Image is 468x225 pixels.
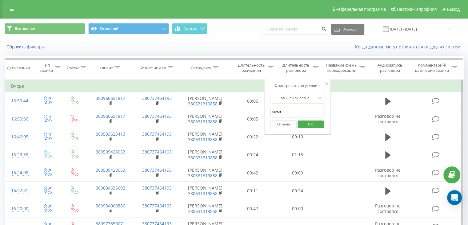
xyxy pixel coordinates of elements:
[230,200,275,218] td: 00:47
[11,95,27,107] div: 16:50:44
[270,83,325,89] div: Фильтровать по условию
[414,63,450,73] div: Комментарий/категория звонка
[5,80,463,92] td: Вчера
[188,119,218,125] a: 380631319858
[88,23,169,34] button: Основной
[183,27,197,31] span: График
[11,167,27,179] div: 16:24:08
[335,7,386,12] span: Реферальная программа
[180,128,230,146] td: [PERSON_NAME]
[397,7,437,12] span: Настройки профиля
[96,113,125,119] a: 380960651817
[188,190,218,196] a: 380631319858
[188,208,218,214] a: 380631319858
[180,110,230,128] td: [PERSON_NAME]
[180,146,230,164] td: [PERSON_NAME]
[11,149,27,161] div: 16:29:39
[180,182,230,200] td: [PERSON_NAME]
[230,164,275,182] td: 00:42
[275,146,320,164] td: 01:13
[191,65,211,71] div: Сотрудник
[230,92,275,110] td: 00:06
[230,128,275,146] td: 00:22
[331,24,364,35] button: Экспорт
[172,23,207,34] button: График
[188,101,218,107] a: 380631319858
[275,128,320,146] td: 00:19
[355,44,463,50] a: Когда данные могут отличаться от других систем
[447,7,460,12] span: Выход
[188,137,218,142] a: 380631319858
[372,63,408,73] div: Аудиозапись разговора
[5,23,85,34] button: Все звонки
[275,182,320,200] td: 00:24
[142,131,172,137] a: 380737464193
[39,63,53,73] div: Тип звонка
[142,149,172,155] a: 380737464193
[230,182,275,200] td: 00:11
[99,65,113,71] div: Клиент
[230,146,275,164] td: 00:24
[142,185,172,191] a: 380737464193
[263,24,328,35] input: Поиск по номеру
[375,167,401,178] span: Разговор не состоялся
[96,167,125,173] a: 380509428053
[180,92,230,110] td: [PERSON_NAME]
[96,203,125,209] a: 380984006886
[180,164,230,182] td: [PERSON_NAME]
[11,185,27,197] div: 16:22:31
[230,110,275,128] td: 00:05
[7,65,30,71] div: Дата звонка
[275,200,320,218] td: 00:00
[96,149,125,155] a: 380509428053
[15,26,35,31] span: Все звонки
[375,203,401,214] span: Разговор не состоялся
[375,113,401,125] span: Разговор не состоялся
[270,121,297,128] button: Отмена
[142,167,172,173] a: 380737464193
[139,65,166,71] div: Бизнес номер
[5,44,48,50] button: Сбросить фильтры
[447,190,462,205] div: Open Intercom Messenger
[236,63,267,73] div: Длительность ожидания
[96,185,125,191] a: 380684633602
[142,203,172,209] a: 380737464193
[281,63,311,73] div: Длительность разговора
[11,131,27,143] div: 16:46:05
[270,107,325,117] input: 00:00
[188,173,218,178] a: 380631319858
[11,113,27,125] div: 16:50:36
[180,200,230,218] td: [PERSON_NAME]
[188,155,218,161] a: 380631319858
[96,95,125,101] a: 380960651817
[96,131,125,137] a: 380503623413
[67,65,79,71] div: Статус
[142,95,172,101] a: 380737464193
[142,113,172,119] a: 380737464193
[298,121,324,128] button: OK
[275,164,320,182] td: 00:00
[11,203,27,215] div: 16:20:00
[326,63,358,73] div: Название схемы переадресации
[302,119,319,129] span: OK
